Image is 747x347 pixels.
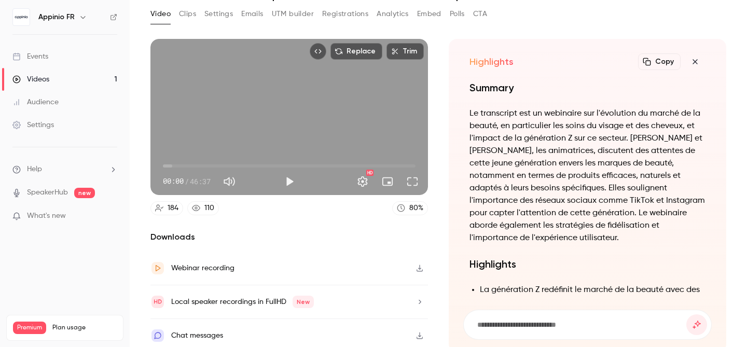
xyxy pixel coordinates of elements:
[310,43,326,60] button: Embed video
[204,203,214,214] div: 110
[27,211,66,221] span: What's new
[469,55,514,68] h2: Highlights
[27,164,42,175] span: Help
[330,43,382,60] button: Replace
[279,171,300,192] button: Play
[185,176,189,187] span: /
[473,6,487,22] button: CTA
[52,324,117,332] span: Plan usage
[469,80,706,95] h1: Summary
[13,9,30,25] img: Appinio FR
[150,201,183,215] a: 184
[179,6,196,22] button: Clips
[204,6,233,22] button: Settings
[402,171,423,192] button: Full screen
[366,170,374,176] div: HD
[409,203,423,214] div: 80 %
[27,187,68,198] a: SpeakerHub
[469,257,706,271] h1: Highlights
[38,12,75,22] h6: Appinio FR
[377,171,398,192] button: Turn on miniplayer
[171,329,223,342] div: Chat messages
[392,201,428,215] a: 80%
[480,284,706,321] li: La génération Z redéfinit le marché de la beauté avec des attentes spécifiques en matière de prod...
[386,43,424,60] button: Trim
[12,74,49,85] div: Videos
[241,6,263,22] button: Emails
[190,176,211,187] span: 46:37
[272,6,314,22] button: UTM builder
[12,51,48,62] div: Events
[171,262,234,274] div: Webinar recording
[417,6,441,22] button: Embed
[12,97,59,107] div: Audience
[163,176,184,187] span: 00:00
[150,231,428,243] h2: Downloads
[171,296,314,308] div: Local speaker recordings in FullHD
[187,201,219,215] a: 110
[150,6,171,22] button: Video
[352,171,373,192] button: Settings
[13,322,46,334] span: Premium
[293,296,314,308] span: New
[322,6,368,22] button: Registrations
[469,107,706,244] p: Le transcript est un webinaire sur l'évolution du marché de la beauté, en particulier les soins d...
[163,176,211,187] div: 00:00
[219,171,240,192] button: Mute
[168,203,178,214] div: 184
[74,188,95,198] span: new
[12,164,117,175] li: help-dropdown-opener
[377,6,409,22] button: Analytics
[638,53,681,70] button: Copy
[12,120,54,130] div: Settings
[450,6,465,22] button: Polls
